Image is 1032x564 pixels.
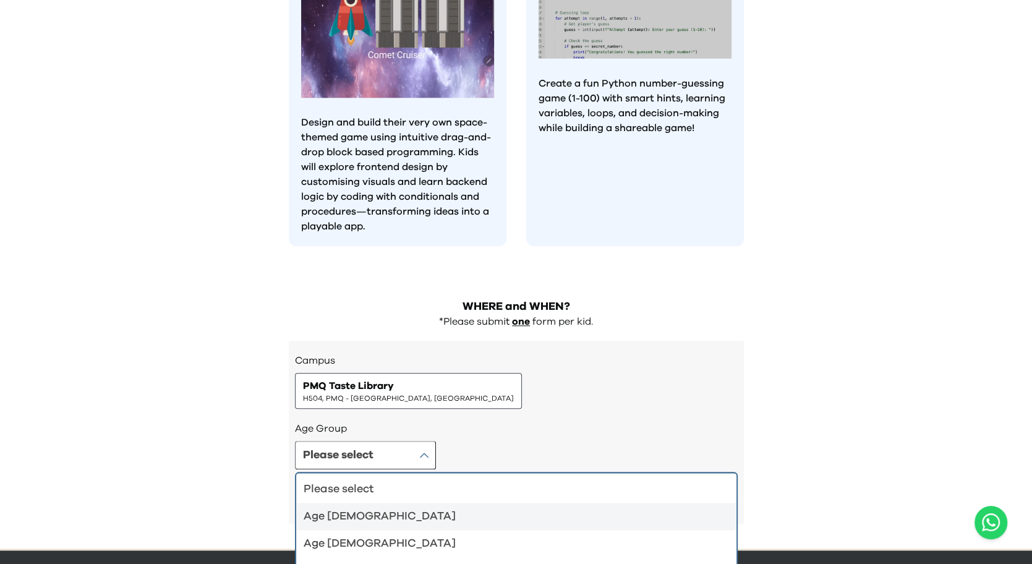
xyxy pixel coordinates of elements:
div: Please select [304,481,714,498]
div: Age [DEMOGRAPHIC_DATA] [304,535,714,552]
h3: Campus [295,353,738,368]
p: Create a fun Python number-guessing game (1-100) with smart hints, learning variables, loops, and... [539,76,731,135]
button: Open WhatsApp chat [974,506,1007,539]
button: Please select [295,441,436,469]
p: Design and build their very own space-themed game using intuitive drag-and-drop block based progr... [301,115,494,234]
h2: WHERE and WHEN? [289,298,744,315]
h3: Age Group [295,421,738,436]
div: Age [DEMOGRAPHIC_DATA] [304,508,714,525]
a: Chat with us on WhatsApp [974,506,1007,539]
div: Please select [303,446,373,464]
p: one [512,315,530,328]
span: H504, PMQ - [GEOGRAPHIC_DATA], [GEOGRAPHIC_DATA] [303,393,514,403]
div: *Please submit form per kid. [289,315,744,328]
span: PMQ Taste Library [303,378,394,393]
